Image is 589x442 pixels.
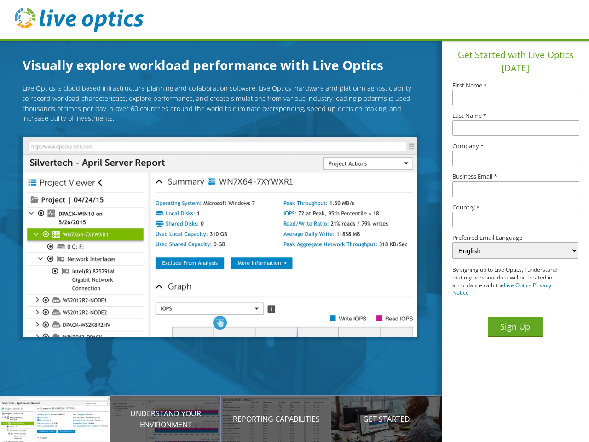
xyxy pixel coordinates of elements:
p: Understand your environment [110,408,221,430]
p: Live Optics is cloud based infrastructure planning and collaboration software. Live Optics' hardw... [23,83,417,123]
h1: Get Started with Live Optics [DATE] [445,48,585,75]
button: Sign Up [488,317,543,337]
label: First Name * [452,82,578,88]
h1: Visually explore workload performance with Live Optics [23,55,427,75]
label: Business Email * [452,174,578,180]
p: By signing up to Live Optics, I understand that my personal data will be treated in accordance wi... [452,266,566,297]
label: Preferred Email Language [452,235,578,241]
label: Country * [452,204,578,210]
label: Company * [452,143,578,149]
label: Last Name * [452,113,578,119]
a: Live Optics Privacy Notice [452,281,551,297]
p: Get Started [331,413,442,425]
img: Introducing Live Optics [23,137,417,337]
img: live_optics_svg.svg [15,8,144,32]
p: Reporting Capabilities [221,413,331,425]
